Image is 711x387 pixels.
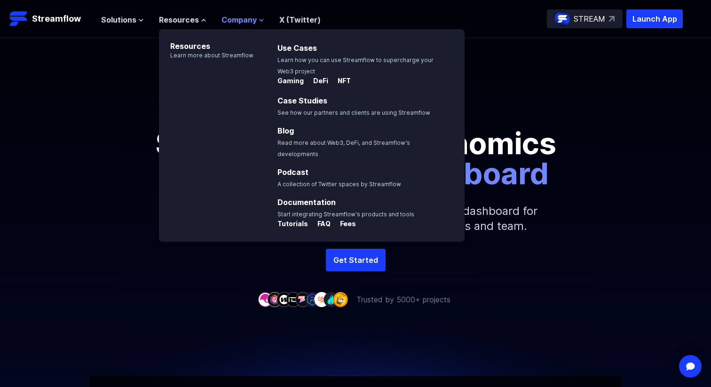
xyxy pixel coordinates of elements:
[314,292,329,307] img: company-7
[277,219,308,229] p: Tutorials
[101,14,144,25] button: Solutions
[332,220,356,229] a: Fees
[221,14,264,25] button: Company
[153,189,558,249] p: Show your tokenomics in a rich, detailed and beautiful dashboard for maximum transparency for you...
[310,219,331,229] p: FAQ
[95,98,616,113] p: Tokenomics data management
[32,12,81,25] p: Streamflow
[391,155,549,191] span: dashboard
[9,9,92,28] a: Streamflow
[574,13,605,24] p: STREAM
[555,11,570,26] img: streamflow-logo-circle.png
[221,14,257,25] span: Company
[9,9,28,28] img: Streamflow Logo
[277,77,306,87] a: Gaming
[277,139,410,158] span: Read more about Web3, DeFi, and Streamflow’s developments
[679,355,702,378] div: Open Intercom Messenger
[356,294,450,305] p: Trusted by 5000+ projects
[159,52,253,59] p: Learn more about Streamflow
[277,167,308,177] a: Podcast
[286,292,301,307] img: company-4
[277,96,327,105] a: Case Studies
[159,14,199,25] span: Resources
[324,292,339,307] img: company-8
[626,9,683,28] button: Launch App
[277,76,304,86] p: Gaming
[330,76,351,86] p: NFT
[310,220,332,229] a: FAQ
[330,77,351,87] a: NFT
[277,220,310,229] a: Tutorials
[267,292,282,307] img: company-2
[159,14,206,25] button: Resources
[277,43,317,53] a: Use Cases
[295,292,310,307] img: company-5
[326,249,386,271] a: Get Started
[277,211,414,218] span: Start integrating Streamflow’s products and tools
[276,292,292,307] img: company-3
[277,126,294,135] a: Blog
[609,16,615,22] img: top-right-arrow.svg
[305,292,320,307] img: company-6
[277,56,434,75] span: Learn how you can use Streamflow to supercharge your Web3 project
[258,292,273,307] img: company-1
[332,219,356,229] p: Fees
[277,109,430,116] span: See how our partners and clients are using Streamflow
[279,15,321,24] a: X (Twitter)
[144,128,567,189] p: Showcase your tokenomics with a dynamic
[547,9,623,28] a: STREAM
[277,197,336,207] a: Documentation
[306,76,328,86] p: DeFi
[306,77,330,87] a: DeFi
[159,29,253,52] p: Resources
[277,181,401,188] span: A collection of Twitter spaces by Streamflow
[101,14,136,25] span: Solutions
[333,292,348,307] img: company-9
